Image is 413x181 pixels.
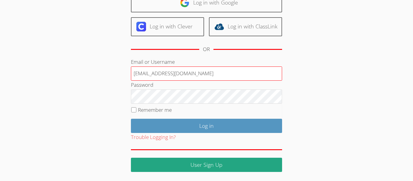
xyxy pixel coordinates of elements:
[131,158,282,172] a: User Sign Up
[209,17,282,36] a: Log in with ClassLink
[131,58,175,65] label: Email or Username
[136,22,146,31] img: clever-logo-6eab21bc6e7a338710f1a6ff85c0baf02591cd810cc4098c63d3a4b26e2feb20.svg
[214,22,224,31] img: classlink-logo-d6bb404cc1216ec64c9a2012d9dc4662098be43eaf13dc465df04b49fa7ab582.svg
[203,45,210,54] div: OR
[131,133,176,142] button: Trouble Logging In?
[131,17,204,36] a: Log in with Clever
[131,119,282,133] input: Log in
[138,106,172,113] label: Remember me
[131,81,153,88] label: Password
